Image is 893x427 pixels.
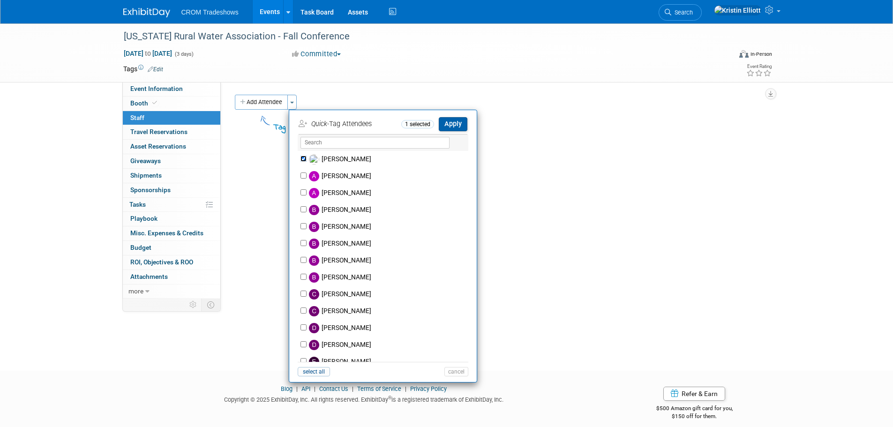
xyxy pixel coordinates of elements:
[307,218,472,235] label: [PERSON_NAME]
[123,255,220,270] a: ROI, Objectives & ROO
[401,120,434,128] span: 1 selected
[181,8,239,16] span: CROM Tradeshows
[319,385,348,392] a: Contact Us
[663,387,725,401] a: Refer & Earn
[130,186,171,194] span: Sponsorships
[123,64,163,74] td: Tags
[123,226,220,240] a: Misc. Expenses & Credits
[307,286,472,303] label: [PERSON_NAME]
[130,157,161,165] span: Giveaways
[307,252,472,269] label: [PERSON_NAME]
[410,385,447,392] a: Privacy Policy
[123,212,220,226] a: Playbook
[312,385,318,392] span: |
[750,51,772,58] div: In-Person
[309,357,319,367] img: E.jpg
[185,299,202,311] td: Personalize Event Tab Strip
[307,320,472,337] label: [PERSON_NAME]
[309,205,319,215] img: B.jpg
[311,120,327,128] i: Quick
[739,50,749,58] img: Format-Inperson.png
[299,117,399,132] td: -Tag Attendees
[439,117,467,131] button: Apply
[123,154,220,168] a: Giveaways
[294,385,300,392] span: |
[309,222,319,232] img: B.jpg
[300,137,450,149] input: Search
[309,340,319,350] img: D.jpg
[130,229,203,237] span: Misc. Expenses & Credits
[403,385,409,392] span: |
[123,183,220,197] a: Sponsorships
[130,244,151,251] span: Budget
[123,125,220,139] a: Travel Reservations
[273,121,442,134] div: Tag People
[307,235,472,252] label: [PERSON_NAME]
[289,49,345,59] button: Committed
[281,385,293,392] a: Blog
[298,367,330,376] button: select all
[130,128,188,135] span: Travel Reservations
[123,285,220,299] a: more
[129,201,146,208] span: Tasks
[143,50,152,57] span: to
[301,385,310,392] a: API
[307,303,472,320] label: [PERSON_NAME]
[123,140,220,154] a: Asset Reservations
[309,289,319,300] img: C.jpg
[307,185,472,202] label: [PERSON_NAME]
[130,172,162,179] span: Shipments
[123,270,220,284] a: Attachments
[671,9,693,16] span: Search
[130,114,144,121] span: Staff
[130,215,158,222] span: Playbook
[130,99,159,107] span: Booth
[309,255,319,266] img: B.jpg
[123,169,220,183] a: Shipments
[307,168,472,185] label: [PERSON_NAME]
[309,323,319,333] img: D.jpg
[123,49,173,58] span: [DATE] [DATE]
[659,4,702,21] a: Search
[130,85,183,92] span: Event Information
[123,82,220,96] a: Event Information
[307,151,472,168] label: [PERSON_NAME]
[130,273,168,280] span: Attachments
[714,5,761,15] img: Kristin Elliott
[357,385,401,392] a: Terms of Service
[123,241,220,255] a: Budget
[307,202,472,218] label: [PERSON_NAME]
[123,393,605,404] div: Copyright © 2025 ExhibitDay, Inc. All rights reserved. ExhibitDay is a registered trademark of Ex...
[235,95,288,110] button: Add Attendee
[123,111,220,125] a: Staff
[309,272,319,283] img: B.jpg
[123,97,220,111] a: Booth
[307,337,472,353] label: [PERSON_NAME]
[201,299,220,311] td: Toggle Event Tabs
[307,269,472,286] label: [PERSON_NAME]
[676,49,773,63] div: Event Format
[619,398,770,420] div: $500 Amazon gift card for you,
[174,51,194,57] span: (3 days)
[309,188,319,198] img: A.jpg
[307,353,472,370] label: [PERSON_NAME]
[619,412,770,420] div: $150 off for them.
[444,367,468,376] button: cancel
[130,258,193,266] span: ROI, Objectives & ROO
[309,171,319,181] img: A.jpg
[123,8,170,17] img: ExhibitDay
[388,395,391,400] sup: ®
[746,64,772,69] div: Event Rating
[350,385,356,392] span: |
[128,287,143,295] span: more
[309,239,319,249] img: B.jpg
[130,142,186,150] span: Asset Reservations
[309,306,319,316] img: C.jpg
[123,198,220,212] a: Tasks
[148,66,163,73] a: Edit
[152,100,157,105] i: Booth reservation complete
[120,28,717,45] div: [US_STATE] Rural Water Association - Fall Conference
